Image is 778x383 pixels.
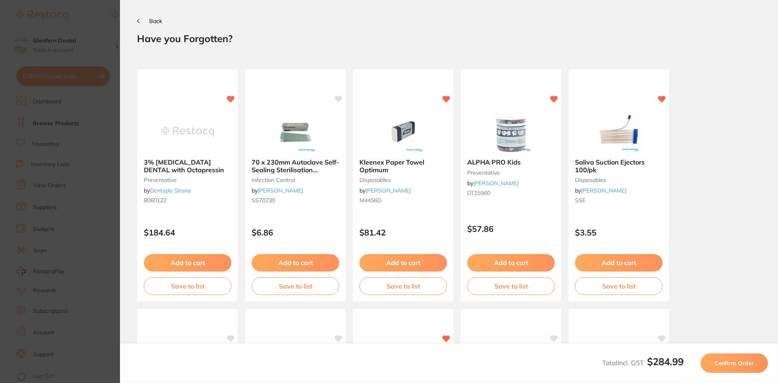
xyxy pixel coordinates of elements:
[359,177,447,183] small: disposables
[144,158,231,173] b: 3% Citanest DENTAL with Octapressin
[377,111,430,152] img: Kleenex Paper Towel Optimum
[359,158,447,173] b: Kleenex Paper Towel Optimum
[150,187,191,194] a: Dentsply Sirona
[575,187,626,194] span: by
[359,254,447,271] button: Add to cart
[161,111,214,152] img: 3% Citanest DENTAL with Octapressin
[467,158,555,166] b: ALPHA PRO Kids
[144,228,231,237] p: $184.64
[467,224,555,233] p: $57.86
[575,197,663,203] small: SSE
[467,277,555,295] button: Save to list
[575,254,663,271] button: Add to cart
[359,228,447,237] p: $81.42
[144,187,191,194] span: by
[485,111,537,152] img: ALPHA PRO Kids
[701,353,768,373] button: Confirm Order
[149,17,162,25] span: Back
[467,169,555,176] small: preventative
[144,254,231,271] button: Add to cart
[258,187,303,194] a: [PERSON_NAME]
[252,277,339,295] button: Save to list
[252,254,339,271] button: Add to cart
[359,187,411,194] span: by
[467,180,519,187] span: by
[473,180,519,187] a: [PERSON_NAME]
[467,254,555,271] button: Add to cart
[252,158,339,173] b: 70 x 230mm Autoclave Self-Sealing Sterilisation Pouches 200/pk
[252,197,339,203] small: SS70230
[575,158,663,173] b: Saliva Suction Ejectors 100/pk
[144,277,231,295] button: Save to list
[252,187,303,194] span: by
[269,111,322,152] img: 70 x 230mm Autoclave Self-Sealing Sterilisation Pouches 200/pk
[137,32,761,45] h2: Have you Forgotten?
[359,277,447,295] button: Save to list
[647,355,684,368] b: $284.99
[252,177,339,183] small: infection control
[581,187,626,194] a: [PERSON_NAME]
[575,228,663,237] p: $3.55
[359,197,447,203] small: M4456D
[467,190,555,196] small: DT15560
[575,177,663,183] small: disposables
[365,187,411,194] a: [PERSON_NAME]
[137,18,162,24] button: Back
[602,359,684,367] span: Total Incl. GST
[592,111,645,152] img: Saliva Suction Ejectors 100/pk
[144,177,231,183] small: preventative
[144,197,231,203] small: 8060122
[575,277,663,295] button: Save to list
[252,228,339,237] p: $6.86
[714,359,754,367] span: Confirm Order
